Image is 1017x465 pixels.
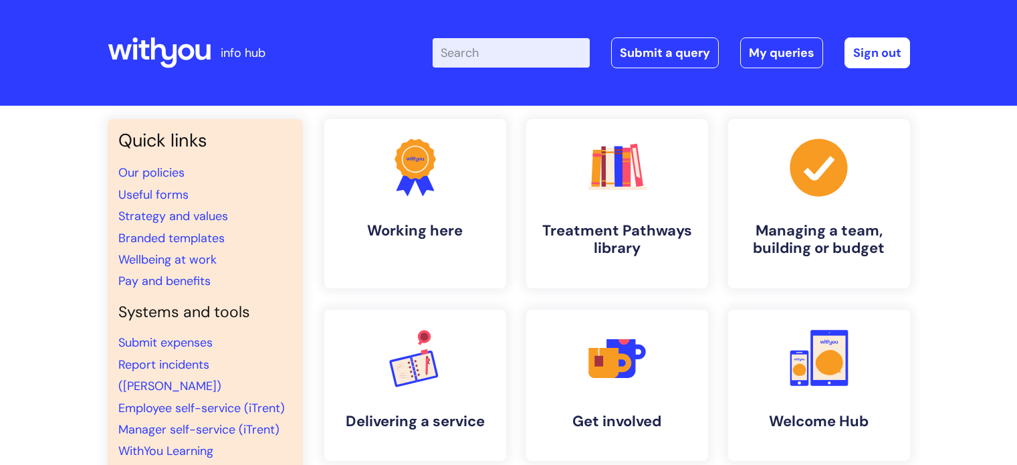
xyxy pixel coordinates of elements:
a: Strategy and values [118,208,228,224]
a: Employee self-service (iTrent) [118,400,285,416]
p: info hub [221,42,265,64]
a: Sign out [844,37,910,68]
input: Search [433,38,590,68]
div: | - [433,37,910,68]
a: Delivering a service [324,310,506,461]
h4: Managing a team, building or budget [739,222,899,258]
a: Our policies [118,165,185,181]
a: Pay and benefits [118,273,211,289]
a: Submit a query [611,37,719,68]
a: Branded templates [118,230,225,246]
a: My queries [740,37,823,68]
h4: Systems and tools [118,303,292,322]
h4: Welcome Hub [739,413,899,430]
a: Report incidents ([PERSON_NAME]) [118,357,221,394]
a: Useful forms [118,187,189,203]
a: Welcome Hub [728,310,910,461]
a: Get involved [526,310,708,461]
a: WithYou Learning [118,443,213,459]
a: Manager self-service (iTrent) [118,422,279,438]
a: Working here [324,119,506,288]
h4: Delivering a service [335,413,495,430]
a: Wellbeing at work [118,252,217,268]
a: Treatment Pathways library [526,119,708,288]
h3: Quick links [118,130,292,151]
h4: Get involved [537,413,697,430]
h4: Treatment Pathways library [537,222,697,258]
a: Managing a team, building or budget [728,119,910,288]
h4: Working here [335,222,495,240]
a: Submit expenses [118,335,213,351]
